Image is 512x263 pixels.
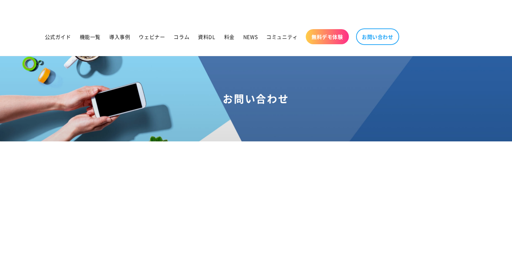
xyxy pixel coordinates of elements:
a: 資料DL [194,29,220,44]
a: ウェビナー [134,29,169,44]
span: コミュニティ [266,33,298,40]
span: 機能一覧 [80,33,101,40]
span: NEWS [243,33,258,40]
a: 無料デモ体験 [306,29,349,44]
a: 料金 [220,29,239,44]
h1: お問い合わせ [9,92,503,105]
a: コミュニティ [262,29,302,44]
a: お問い合わせ [356,28,399,45]
span: お問い合わせ [362,33,393,40]
span: 料金 [224,33,235,40]
a: 公式ガイド [41,29,75,44]
span: ウェビナー [139,33,165,40]
a: 機能一覧 [75,29,105,44]
span: コラム [174,33,189,40]
a: NEWS [239,29,262,44]
span: 公式ガイド [45,33,71,40]
span: 資料DL [198,33,215,40]
span: 導入事例 [109,33,130,40]
a: 導入事例 [105,29,134,44]
a: コラム [169,29,194,44]
span: 無料デモ体験 [312,33,343,40]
